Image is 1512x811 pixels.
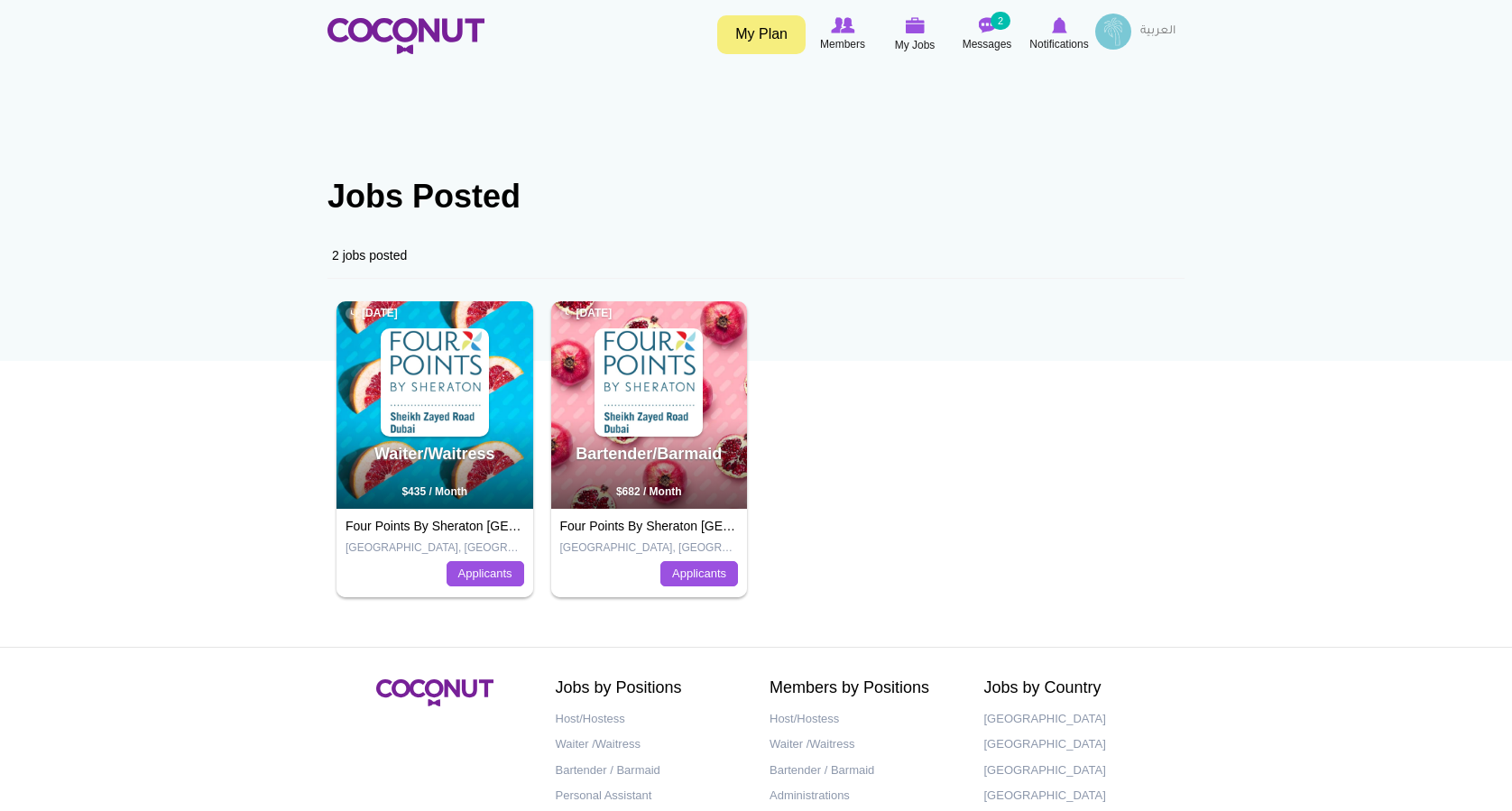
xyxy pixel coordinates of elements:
a: العربية [1131,14,1185,50]
a: Host/Hostess [556,706,743,733]
a: Administrations [770,783,957,809]
small: 2 [991,12,1010,30]
a: My Jobs My Jobs [879,14,951,56]
p: [GEOGRAPHIC_DATA], [GEOGRAPHIC_DATA] [560,540,739,556]
a: My Plan [717,15,806,54]
span: Messages [963,35,1012,53]
a: Host/Hostess [770,706,957,733]
span: [DATE] [560,306,613,321]
img: Notifications [1052,17,1067,33]
h2: Jobs by Positions [556,679,743,697]
a: Four Points By Sheraton [GEOGRAPHIC_DATA] [346,519,618,533]
img: Messages [978,17,996,33]
img: Browse Members [831,17,854,33]
span: My Jobs [895,36,936,54]
img: My Jobs [905,17,925,33]
a: [GEOGRAPHIC_DATA] [984,706,1172,733]
a: Waiter /Waitress [770,732,957,758]
span: Notifications [1029,35,1088,53]
a: Waiter/Waitress [374,445,495,463]
a: Browse Members Members [807,14,879,55]
a: Notifications Notifications [1023,14,1095,55]
a: Applicants [447,561,524,586]
span: $682 / Month [616,485,682,498]
a: [GEOGRAPHIC_DATA] [984,783,1172,809]
a: Waiter /Waitress [556,732,743,758]
a: Bartender / Barmaid [556,758,743,784]
div: 2 jobs posted [327,233,1185,279]
h1: Jobs Posted [327,179,1185,215]
a: Applicants [660,561,738,586]
h2: Members by Positions [770,679,957,697]
a: Four Points By Sheraton [GEOGRAPHIC_DATA] [560,519,833,533]
h2: Jobs by Country [984,679,1172,697]
img: Home [327,18,484,54]
a: Messages Messages 2 [951,14,1023,55]
a: [GEOGRAPHIC_DATA] [984,732,1172,758]
a: Personal Assistant [556,783,743,809]
span: $435 / Month [401,485,467,498]
span: Members [820,35,865,53]
span: [DATE] [346,306,398,321]
img: Coconut [376,679,493,706]
a: Bartender / Barmaid [770,758,957,784]
a: [GEOGRAPHIC_DATA] [984,758,1172,784]
p: [GEOGRAPHIC_DATA], [GEOGRAPHIC_DATA] [346,540,524,556]
a: Bartender/Barmaid [576,445,722,463]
